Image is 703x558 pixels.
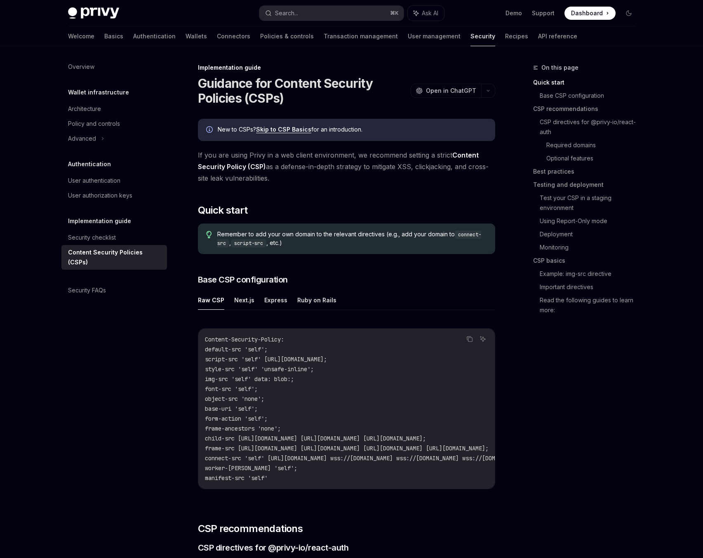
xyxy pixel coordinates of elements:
a: Policies & controls [260,26,314,46]
a: Transaction management [324,26,398,46]
span: script-src 'self' [URL][DOMAIN_NAME]; [205,356,327,363]
button: Ruby on Rails [297,290,336,310]
a: Required domains [546,139,642,152]
img: dark logo [68,7,119,19]
h5: Implementation guide [68,216,131,226]
span: font-src 'self'; [205,385,258,393]
button: Express [264,290,287,310]
div: Search... [275,8,298,18]
a: Quick start [533,76,642,89]
div: Architecture [68,104,101,114]
a: Security checklist [61,230,167,245]
button: Raw CSP [198,290,224,310]
a: Dashboard [564,7,616,20]
span: CSP directives for @privy-io/react-auth [198,542,349,553]
span: default-src 'self'; [205,346,268,353]
a: CSP directives for @privy-io/react-auth [540,115,642,139]
button: Ask AI [477,334,488,344]
button: Next.js [234,290,254,310]
span: Base CSP configuration [198,274,288,285]
button: Toggle dark mode [622,7,635,20]
span: style-src 'self' 'unsafe-inline'; [205,365,314,373]
div: New to CSPs? for an introduction. [218,125,487,134]
div: Security checklist [68,233,116,243]
span: CSP recommendations [198,522,303,535]
span: manifest-src 'self' [205,474,268,482]
a: Welcome [68,26,94,46]
div: Policy and controls [68,119,120,129]
span: form-action 'self'; [205,415,268,422]
span: frame-ancestors 'none'; [205,425,281,432]
a: Test your CSP in a staging environment [540,191,642,214]
a: CSP basics [533,254,642,267]
button: Search...⌘K [259,6,404,21]
a: Testing and deployment [533,178,642,191]
span: ⌘ K [390,10,399,16]
button: Copy the contents from the code block [464,334,475,344]
a: Using Report-Only mode [540,214,642,228]
a: Example: img-src directive [540,267,642,280]
a: Best practices [533,165,642,178]
span: frame-src [URL][DOMAIN_NAME] [URL][DOMAIN_NAME] [URL][DOMAIN_NAME] [URL][DOMAIN_NAME]; [205,445,489,452]
a: Read the following guides to learn more: [540,294,642,317]
span: Dashboard [571,9,603,17]
button: Ask AI [408,6,444,21]
a: Architecture [61,101,167,116]
a: Overview [61,59,167,74]
span: Ask AI [422,9,438,17]
a: Authentication [133,26,176,46]
button: Open in ChatGPT [411,84,481,98]
code: connect-src [217,231,481,247]
span: connect-src 'self' [URL][DOMAIN_NAME] wss://[DOMAIN_NAME] wss://[DOMAIN_NAME] wss://[DOMAIN_NAME]... [205,454,670,462]
svg: Tip [206,231,212,238]
a: Wallets [186,26,207,46]
a: User authorization keys [61,188,167,203]
div: Implementation guide [198,64,495,72]
a: Deployment [540,228,642,241]
a: User management [408,26,461,46]
div: Overview [68,62,94,72]
h5: Authentication [68,159,111,169]
svg: Info [206,126,214,134]
div: User authorization keys [68,191,132,200]
span: Open in ChatGPT [426,87,476,95]
span: Content-Security-Policy: [205,336,284,343]
a: Security FAQs [61,283,167,298]
a: Demo [506,9,522,17]
a: Base CSP configuration [540,89,642,102]
h1: Guidance for Content Security Policies (CSPs) [198,76,407,106]
a: CSP recommendations [533,102,642,115]
div: Security FAQs [68,285,106,295]
span: On this page [541,63,578,73]
a: Skip to CSP Basics [256,126,311,133]
a: Connectors [217,26,250,46]
a: Content Security Policies (CSPs) [61,245,167,270]
a: API reference [538,26,577,46]
a: Security [470,26,495,46]
h5: Wallet infrastructure [68,87,129,97]
span: worker-[PERSON_NAME] 'self'; [205,464,297,472]
a: Optional features [546,152,642,165]
a: User authentication [61,173,167,188]
span: If you are using Privy in a web client environment, we recommend setting a strict as a defense-in... [198,149,495,184]
span: Quick start [198,204,247,217]
a: Important directives [540,280,642,294]
a: Recipes [505,26,528,46]
a: Monitoring [540,241,642,254]
span: img-src 'self' data: blob:; [205,375,294,383]
div: Content Security Policies (CSPs) [68,247,162,267]
code: script-src [231,239,266,247]
div: Advanced [68,134,96,144]
span: object-src 'none'; [205,395,264,403]
div: User authentication [68,176,120,186]
span: child-src [URL][DOMAIN_NAME] [URL][DOMAIN_NAME] [URL][DOMAIN_NAME]; [205,435,426,442]
span: base-uri 'self'; [205,405,258,412]
a: Support [532,9,555,17]
span: Remember to add your own domain to the relevant directives (e.g., add your domain to , , etc.) [217,230,487,247]
a: Policy and controls [61,116,167,131]
a: Basics [104,26,123,46]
